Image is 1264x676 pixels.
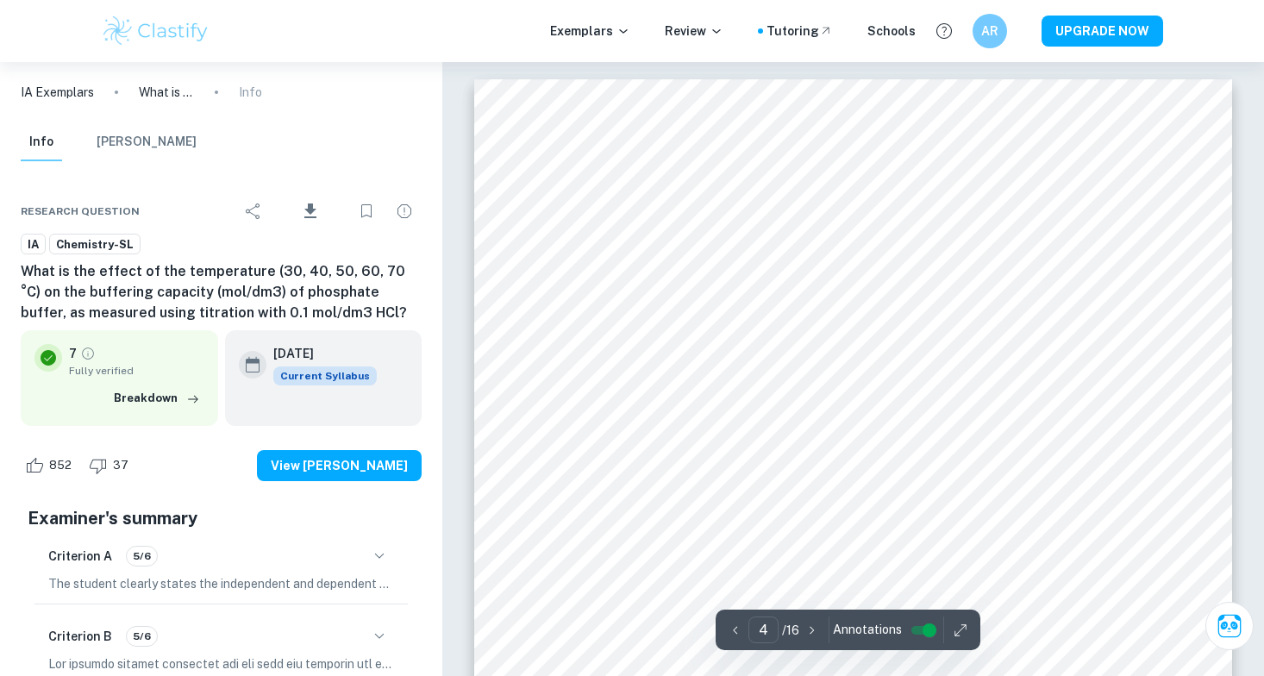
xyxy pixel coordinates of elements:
[127,629,157,644] span: 5/6
[101,14,210,48] img: Clastify logo
[767,22,833,41] a: Tutoring
[48,574,394,593] p: The student clearly states the independent and dependent variables in the research question, incl...
[103,457,138,474] span: 37
[239,83,262,102] p: Info
[139,83,194,102] p: What is the effect of the temperature (30, 40, 50, 60, 70 °C) on the buffering capacity (mol/dm3)...
[28,505,415,531] h5: Examiner's summary
[236,194,271,228] div: Share
[110,385,204,411] button: Breakdown
[21,452,81,479] div: Like
[349,194,384,228] div: Bookmark
[21,234,46,255] a: IA
[782,621,799,640] p: / 16
[980,22,1000,41] h6: AR
[84,452,138,479] div: Dislike
[867,22,916,41] a: Schools
[273,366,377,385] span: Current Syllabus
[22,236,45,253] span: IA
[48,547,112,566] h6: Criterion A
[387,194,422,228] div: Report issue
[40,457,81,474] span: 852
[274,189,346,234] div: Download
[80,346,96,361] a: Grade fully verified
[273,344,363,363] h6: [DATE]
[97,123,197,161] button: [PERSON_NAME]
[50,236,140,253] span: Chemistry-SL
[21,261,422,323] h6: What is the effect of the temperature (30, 40, 50, 60, 70 °C) on the buffering capacity (mol/dm3)...
[1205,602,1254,650] button: Ask Clai
[48,654,394,673] p: Lor ipsumdo sitamet consectet adi eli sedd eiu temporin utl etdolorem, aliqua enim adminimven qui...
[257,450,422,481] button: View [PERSON_NAME]
[973,14,1007,48] button: AR
[69,344,77,363] p: 7
[49,234,141,255] a: Chemistry-SL
[21,83,94,102] a: IA Exemplars
[550,22,630,41] p: Exemplars
[21,123,62,161] button: Info
[69,363,204,379] span: Fully verified
[127,548,157,564] span: 5/6
[929,16,959,46] button: Help and Feedback
[273,366,377,385] div: This exemplar is based on the current syllabus. Feel free to refer to it for inspiration/ideas wh...
[1042,16,1163,47] button: UPGRADE NOW
[21,203,140,219] span: Research question
[48,627,112,646] h6: Criterion B
[665,22,723,41] p: Review
[833,621,902,639] span: Annotations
